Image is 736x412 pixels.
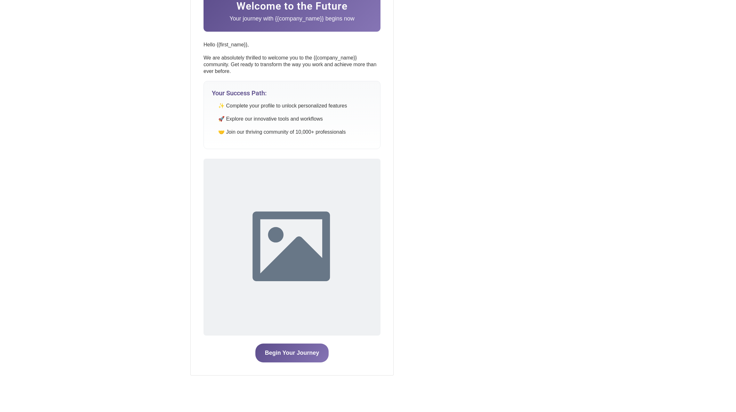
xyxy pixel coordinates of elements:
a: Begin Your Journey [255,344,329,362]
p: We are absolutely thrilled to welcome you to the {{company_name}} community. Get ready to transfo... [204,54,380,75]
img: landscape-placeholder.svg [204,159,380,336]
li: 🤝 Join our thriving community of 10,000+ professionals [218,128,372,136]
p: Your journey with {{company_name}} begins now [213,15,371,22]
p: Hello {{first_name}}, [204,41,380,48]
li: ✨ Complete your profile to unlock personalized features [218,102,372,110]
li: 🚀 Explore our innovative tools and workflows [218,115,372,123]
iframe: Chat Widget [704,381,736,412]
h3: Your Success Path: [212,89,372,97]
